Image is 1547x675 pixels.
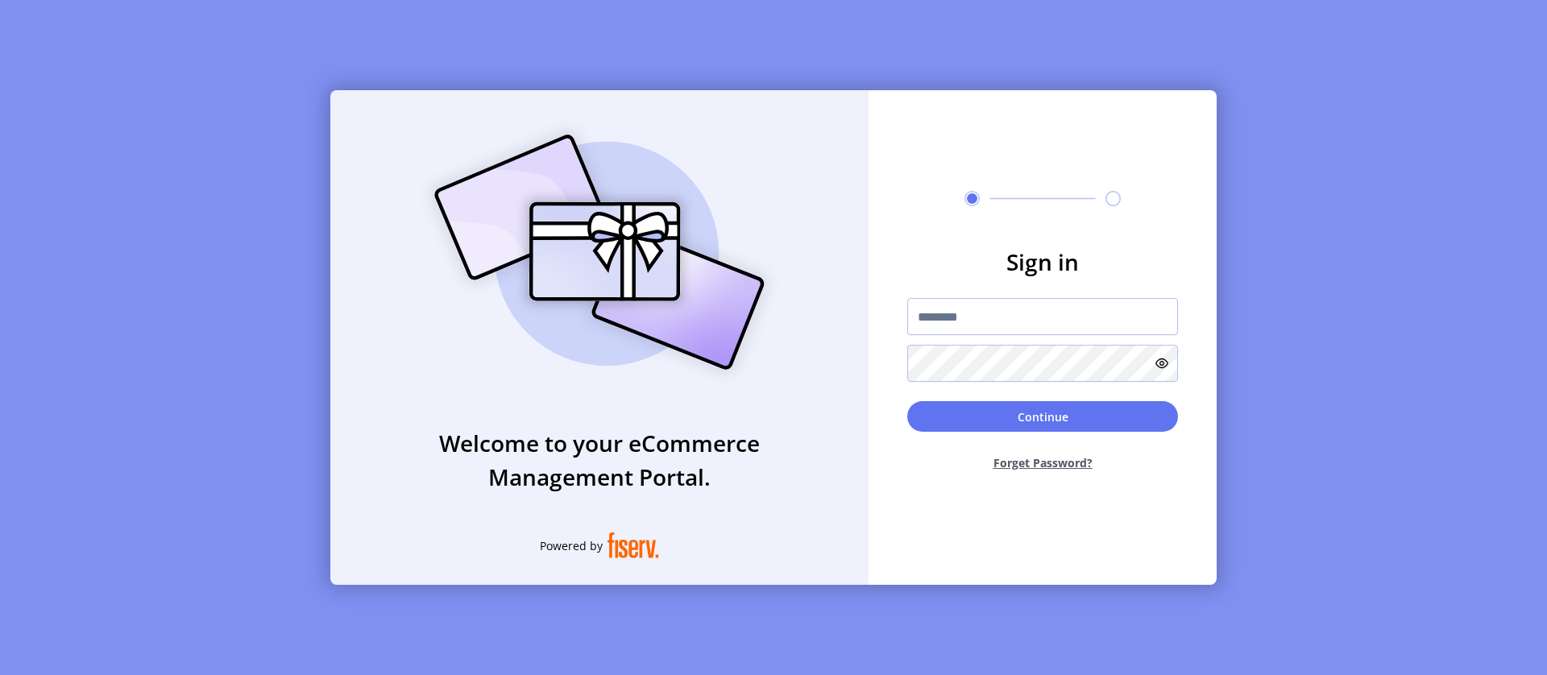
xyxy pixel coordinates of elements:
[907,401,1178,432] button: Continue
[410,117,789,387] img: card_Illustration.svg
[907,245,1178,279] h3: Sign in
[907,441,1178,484] button: Forget Password?
[330,426,869,494] h3: Welcome to your eCommerce Management Portal.
[540,537,603,554] span: Powered by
